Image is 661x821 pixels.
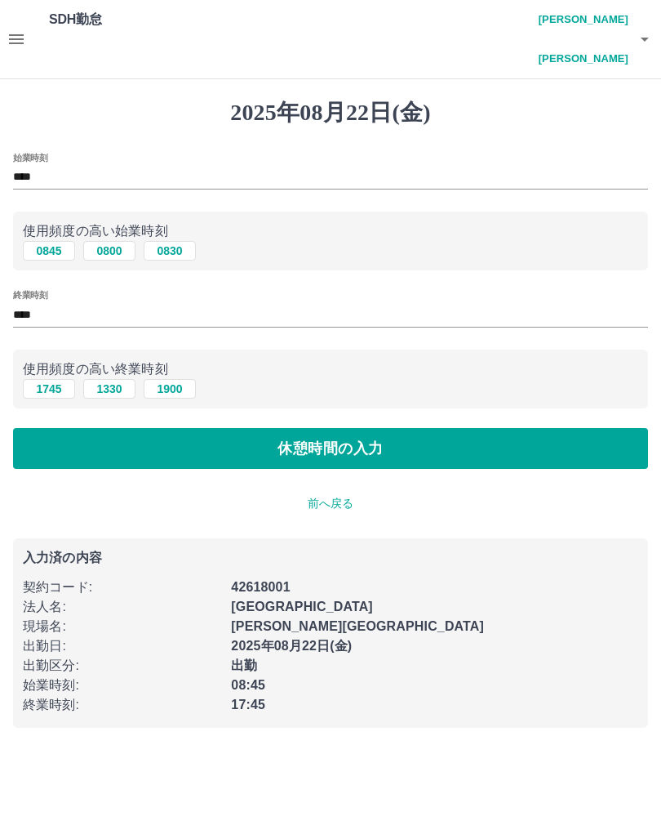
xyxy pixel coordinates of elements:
p: 現場名 : [23,617,221,636]
p: 出勤日 : [23,636,221,656]
button: 0845 [23,241,75,261]
label: 終業時刻 [13,289,47,301]
b: 17:45 [231,698,265,712]
p: 使用頻度の高い始業時刻 [23,221,638,241]
p: 契約コード : [23,578,221,597]
p: 使用頻度の高い終業時刻 [23,359,638,379]
b: [GEOGRAPHIC_DATA] [231,600,373,614]
button: 1745 [23,379,75,399]
button: 1900 [144,379,196,399]
p: 前へ戻る [13,495,648,512]
b: 42618001 [231,580,290,594]
button: 休憩時間の入力 [13,428,648,469]
b: [PERSON_NAME][GEOGRAPHIC_DATA] [231,619,484,633]
h1: 2025年08月22日(金) [13,99,648,127]
b: 08:45 [231,678,265,692]
p: 終業時刻 : [23,695,221,715]
button: 1330 [83,379,135,399]
p: 入力済の内容 [23,551,638,564]
button: 0800 [83,241,135,261]
p: 出勤区分 : [23,656,221,676]
label: 始業時刻 [13,151,47,163]
p: 法人名 : [23,597,221,617]
b: 2025年08月22日(金) [231,639,352,653]
p: 始業時刻 : [23,676,221,695]
button: 0830 [144,241,196,261]
b: 出勤 [231,658,257,672]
